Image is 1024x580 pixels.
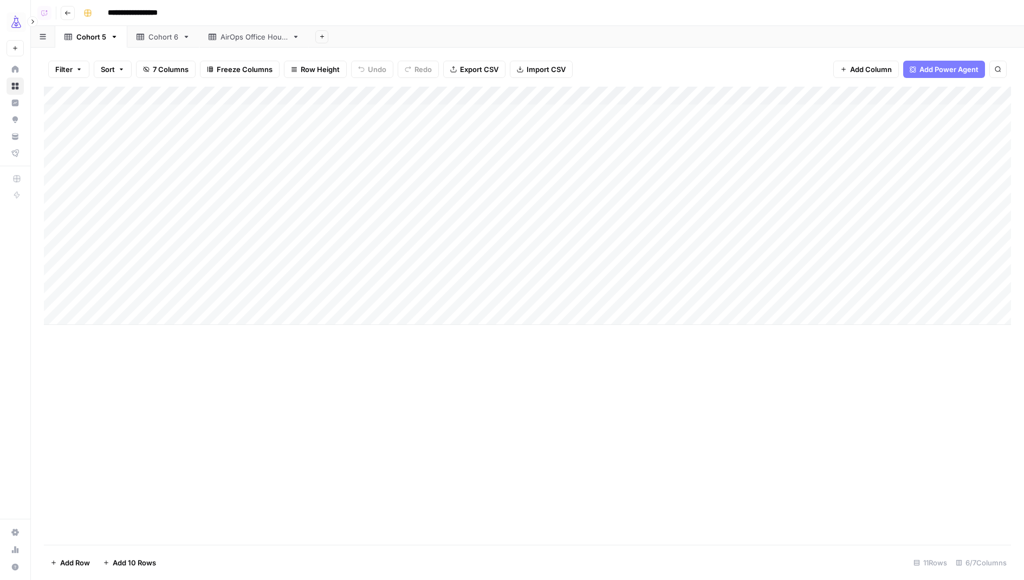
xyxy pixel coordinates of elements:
[148,31,178,42] div: Cohort 6
[284,61,347,78] button: Row Height
[60,557,90,568] span: Add Row
[200,61,280,78] button: Freeze Columns
[414,64,432,75] span: Redo
[136,61,196,78] button: 7 Columns
[199,26,309,48] a: AirOps Office Hours
[153,64,189,75] span: 7 Columns
[101,64,115,75] span: Sort
[850,64,892,75] span: Add Column
[7,145,24,162] a: Flightpath
[909,554,951,571] div: 11 Rows
[7,77,24,95] a: Browse
[7,541,24,558] a: Usage
[7,9,24,36] button: Workspace: AirOps Growth
[7,12,26,32] img: AirOps Growth Logo
[919,64,978,75] span: Add Power Agent
[510,61,573,78] button: Import CSV
[903,61,985,78] button: Add Power Agent
[7,558,24,576] button: Help + Support
[44,554,96,571] button: Add Row
[55,26,127,48] a: Cohort 5
[76,31,106,42] div: Cohort 5
[443,61,505,78] button: Export CSV
[460,64,498,75] span: Export CSV
[221,31,288,42] div: AirOps Office Hours
[127,26,199,48] a: Cohort 6
[7,111,24,128] a: Opportunities
[96,554,163,571] button: Add 10 Rows
[48,61,89,78] button: Filter
[527,64,566,75] span: Import CSV
[55,64,73,75] span: Filter
[113,557,156,568] span: Add 10 Rows
[7,128,24,145] a: Your Data
[7,94,24,112] a: Insights
[833,61,899,78] button: Add Column
[351,61,393,78] button: Undo
[398,61,439,78] button: Redo
[7,524,24,541] a: Settings
[217,64,273,75] span: Freeze Columns
[301,64,340,75] span: Row Height
[951,554,1011,571] div: 6/7 Columns
[7,61,24,78] a: Home
[94,61,132,78] button: Sort
[368,64,386,75] span: Undo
